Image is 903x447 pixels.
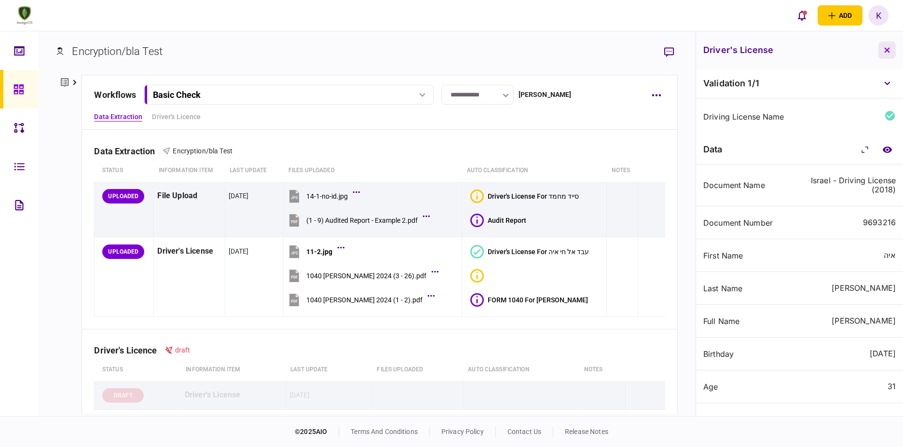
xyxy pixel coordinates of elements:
[703,284,796,292] div: Last Name
[703,350,796,358] div: Birthday
[94,88,136,101] div: workflows
[488,296,588,304] div: FORM 1040 For JAMES L NEELEY
[607,160,638,182] th: notes
[144,85,434,105] button: Basic Check
[229,246,249,256] div: [DATE]
[287,209,427,231] button: (1 - 9) Audited Report - Example 2.pdf
[14,3,35,27] img: client company logo
[287,185,357,207] button: 14-1-no-id.jpg
[703,416,796,423] div: ID Number
[157,185,221,207] div: File Upload
[95,359,181,381] th: status
[72,43,163,59] div: Encryption/bla Test
[157,241,221,262] div: Driver's License
[165,345,191,355] div: draft
[832,316,896,325] div: [PERSON_NAME]
[94,146,163,156] div: Data Extraction
[287,289,432,311] button: 1040 JAMES LNEELEY 2024 (1 - 2).pdf
[878,141,896,158] a: compare to document
[488,192,579,200] div: Driver's License For סייד מחמד
[470,190,484,203] div: Bad quality
[185,384,282,406] div: Driver's License
[462,160,607,182] th: auto classification
[102,244,144,259] div: UPLOADED
[748,78,759,88] span: 1 / 1
[229,191,249,201] div: [DATE]
[306,217,418,224] div: (1 - 9) Audited Report - Example 2.pdf
[703,145,723,154] div: data
[818,5,862,26] button: open adding identity options
[152,112,201,122] a: Driver's Licence
[565,428,608,435] a: release notes
[870,349,896,358] div: [DATE]
[306,248,332,256] div: 11-2.jpg
[94,345,164,355] div: Driver's Licence
[804,176,896,194] div: Israel - Driving License (2018)
[579,359,626,381] th: notes
[351,428,418,435] a: terms and conditions
[153,90,201,100] div: Basic Check
[372,359,463,381] th: Files uploaded
[703,181,796,189] div: Document Name
[856,415,896,424] div: 312124613
[703,317,796,325] div: Full Name
[470,214,526,227] button: Audit Report
[441,428,484,435] a: privacy policy
[507,428,541,435] a: contact us
[488,248,589,256] div: Driver's License For עבד אל חי איה
[703,46,773,54] h3: Driver's License
[286,359,372,381] th: last update
[470,293,588,307] button: FORM 1040 For JAMES L NEELEY
[888,382,896,391] div: 31
[703,219,796,227] div: Document Number
[519,90,572,100] div: [PERSON_NAME]
[470,245,589,258] button: Driver's License For עבד אל חי איה
[703,252,796,259] div: First Name
[102,388,144,403] div: DRAFT
[284,160,462,182] th: Files uploaded
[225,160,284,182] th: last update
[703,78,745,88] span: Validation
[470,269,488,283] button: Bad quality
[868,5,889,26] button: K
[470,269,484,283] div: Bad quality
[703,383,796,391] div: Age
[884,251,896,260] div: איה
[856,141,874,158] button: Collapse/Expand All
[287,265,436,286] button: 1040 JAMES LNEELEY 2024 (3 - 26).pdf
[94,112,142,122] a: Data Extraction
[289,390,310,400] div: [DATE]
[154,160,225,182] th: Information item
[181,359,286,381] th: Information item
[703,113,796,121] div: driving license name
[463,359,579,381] th: auto classification
[470,190,579,203] button: Bad qualityDriver's License For סייד מחמד
[287,241,342,262] button: 11-2.jpg
[306,296,423,304] div: 1040 JAMES LNEELEY 2024 (1 - 2).pdf
[173,147,233,155] span: Encryption/bla Test
[488,217,526,224] div: Audit Report
[306,272,426,280] div: 1040 JAMES LNEELEY 2024 (3 - 26).pdf
[102,189,144,203] div: UPLOADED
[306,192,348,200] div: 14-1-no-id.jpg
[295,427,339,437] div: © 2025 AIO
[832,284,896,293] div: [PERSON_NAME]
[95,160,154,182] th: status
[792,5,812,26] button: open notifications list
[863,218,896,227] div: 9693216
